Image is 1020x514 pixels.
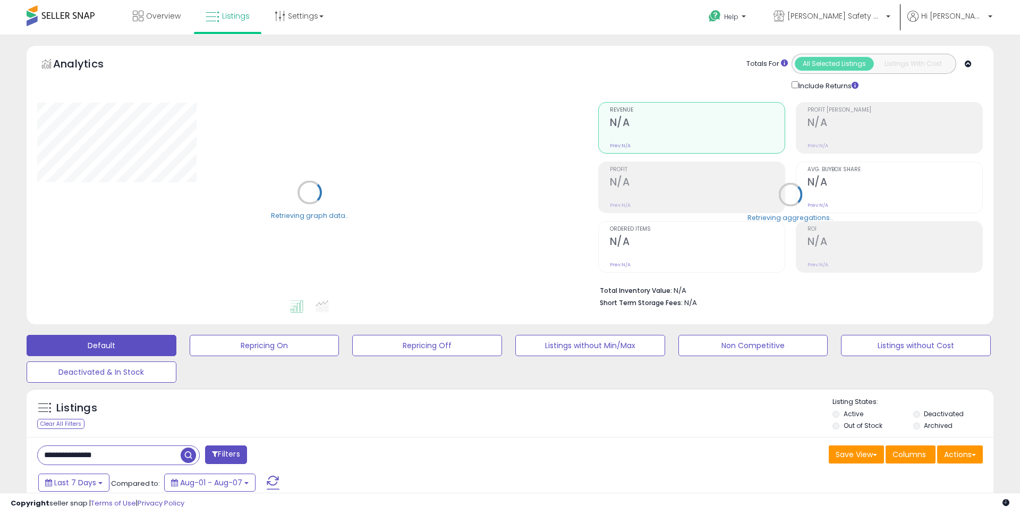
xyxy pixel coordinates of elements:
[53,56,124,74] h5: Analytics
[515,335,665,356] button: Listings without Min/Max
[678,335,828,356] button: Non Competitive
[746,59,788,69] div: Totals For
[724,12,738,21] span: Help
[271,210,348,220] div: Retrieving graph data..
[27,361,176,383] button: Deactivated & In Stock
[190,335,339,356] button: Repricing On
[352,335,502,356] button: Repricing Off
[921,11,985,21] span: Hi [PERSON_NAME]
[873,57,953,71] button: Listings With Cost
[787,11,883,21] span: [PERSON_NAME] Safety & Supply
[27,335,176,356] button: Default
[708,10,721,23] i: Get Help
[11,498,49,508] strong: Copyright
[784,79,871,91] div: Include Returns
[11,499,184,509] div: seller snap | |
[795,57,874,71] button: All Selected Listings
[907,11,992,35] a: Hi [PERSON_NAME]
[146,11,181,21] span: Overview
[841,335,991,356] button: Listings without Cost
[747,213,833,222] div: Retrieving aggregations..
[700,2,756,35] a: Help
[222,11,250,21] span: Listings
